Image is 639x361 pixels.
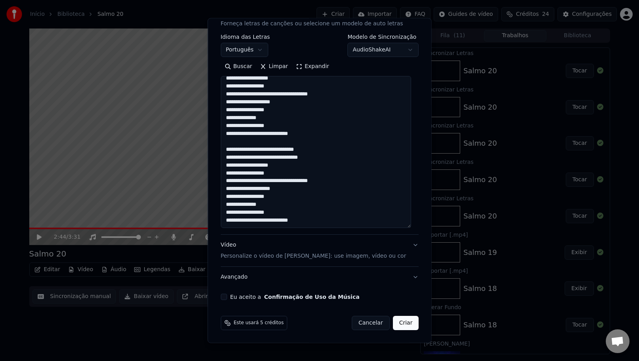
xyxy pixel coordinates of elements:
[292,60,333,73] button: Expandir
[220,34,419,234] div: LetrasForneça letras de canções ou selecione um modelo de auto letras
[264,294,359,300] button: Eu aceito a
[220,267,419,287] button: Avançado
[220,241,406,260] div: Vídeo
[347,34,419,40] label: Modelo de Sincronização
[220,252,406,260] p: Personalize o vídeo de [PERSON_NAME]: use imagem, vídeo ou cor
[220,34,270,40] label: Idioma das Letras
[220,60,256,73] button: Buscar
[230,294,359,300] label: Eu aceito a
[220,20,403,28] p: Forneça letras de canções ou selecione um modelo de auto letras
[351,316,389,330] button: Cancelar
[393,316,419,330] button: Criar
[220,235,419,266] button: VídeoPersonalize o vídeo de [PERSON_NAME]: use imagem, vídeo ou cor
[233,320,283,326] span: Este usará 5 créditos
[256,60,292,73] button: Limpar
